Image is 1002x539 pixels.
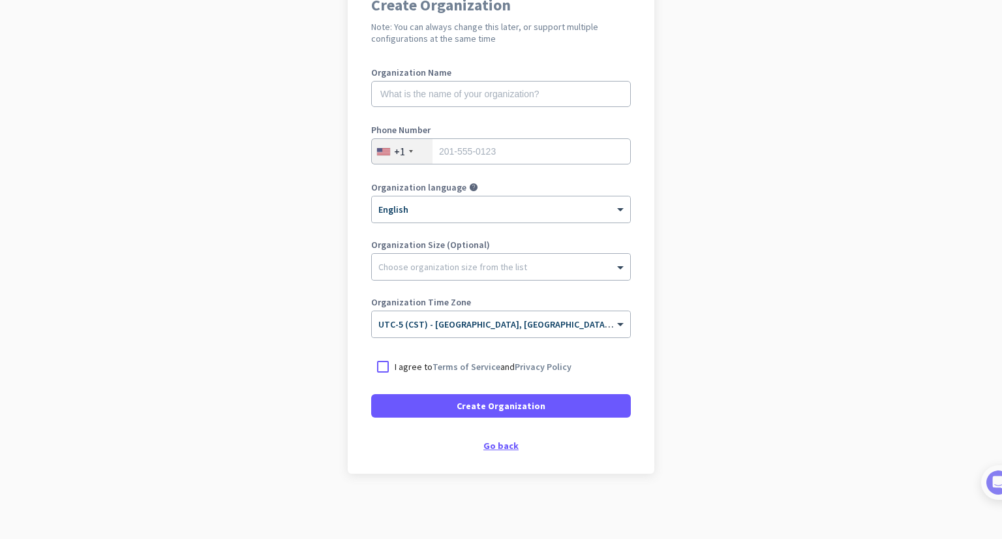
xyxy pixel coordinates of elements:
h2: Note: You can always change this later, or support multiple configurations at the same time [371,21,631,44]
div: Go back [371,441,631,450]
button: Create Organization [371,394,631,418]
label: Organization language [371,183,466,192]
label: Phone Number [371,125,631,134]
p: I agree to and [395,360,571,373]
div: +1 [394,145,405,158]
label: Organization Name [371,68,631,77]
input: What is the name of your organization? [371,81,631,107]
label: Organization Time Zone [371,298,631,307]
i: help [469,183,478,192]
label: Organization Size (Optional) [371,240,631,249]
a: Terms of Service [433,361,500,373]
input: 201-555-0123 [371,138,631,164]
a: Privacy Policy [515,361,571,373]
span: Create Organization [457,399,545,412]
